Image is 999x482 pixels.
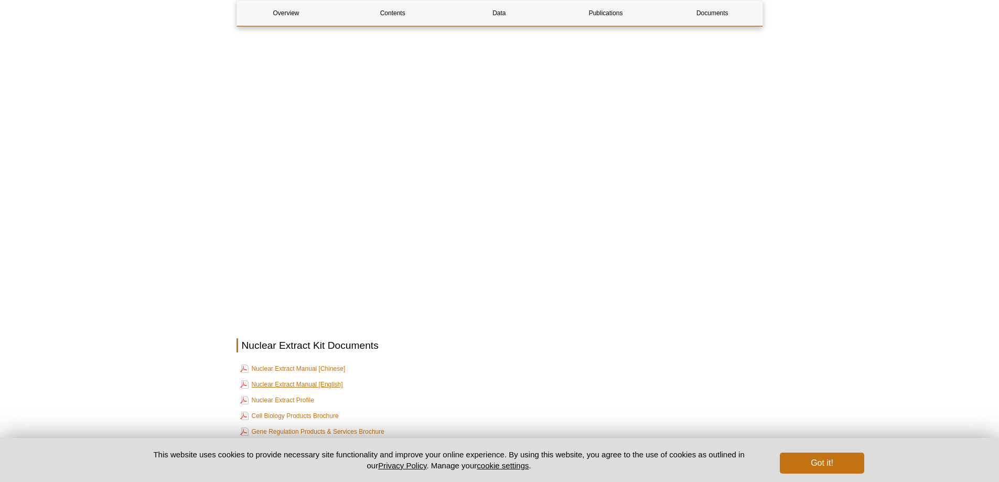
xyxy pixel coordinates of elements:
a: Cell Biology Products Brochure [240,410,339,422]
a: Contents [343,1,442,26]
a: Nuclear Extract Profile [240,394,314,406]
a: Nuclear Extract Manual [Chinese] [240,362,346,375]
h2: Nuclear Extract Kit Documents [237,338,763,352]
a: Documents [663,1,761,26]
a: Publications [556,1,655,26]
a: Privacy Policy [378,461,426,470]
a: Gene Regulation Products & Services Brochure [240,425,384,438]
button: Got it! [780,453,864,474]
a: Overview [237,1,336,26]
iframe: Intercom live chat [963,446,989,472]
button: cookie settings [477,461,529,470]
a: Data [450,1,549,26]
a: Nuclear Extract Manual [English] [240,378,343,391]
p: This website uses cookies to provide necessary site functionality and improve your online experie... [135,449,763,471]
